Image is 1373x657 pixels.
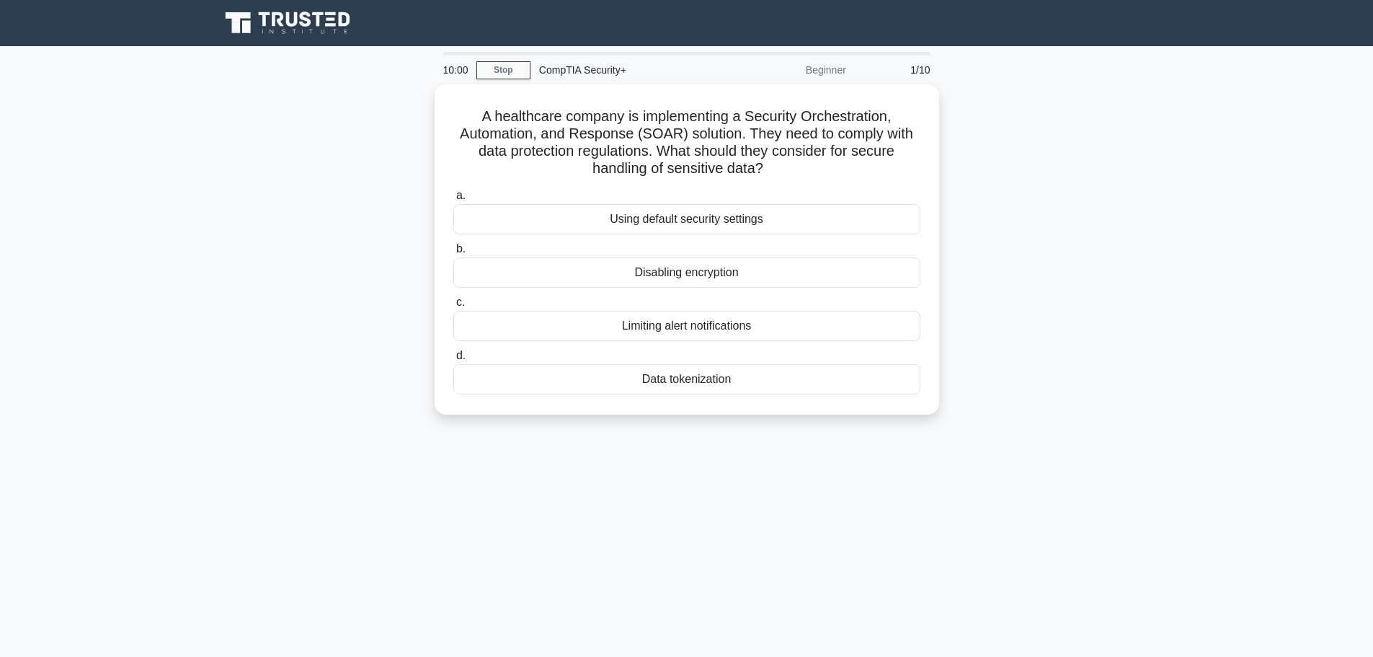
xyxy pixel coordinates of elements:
[453,364,920,394] div: Data tokenization
[456,189,466,201] span: a.
[453,257,920,288] div: Disabling encryption
[530,56,729,84] div: CompTIA Security+
[855,56,939,84] div: 1/10
[452,107,922,178] h5: A healthcare company is implementing a Security Orchestration, Automation, and Response (SOAR) so...
[453,204,920,234] div: Using default security settings
[456,296,465,308] span: c.
[456,349,466,361] span: d.
[476,61,530,79] a: Stop
[435,56,476,84] div: 10:00
[453,311,920,341] div: Limiting alert notifications
[456,242,466,255] span: b.
[729,56,855,84] div: Beginner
